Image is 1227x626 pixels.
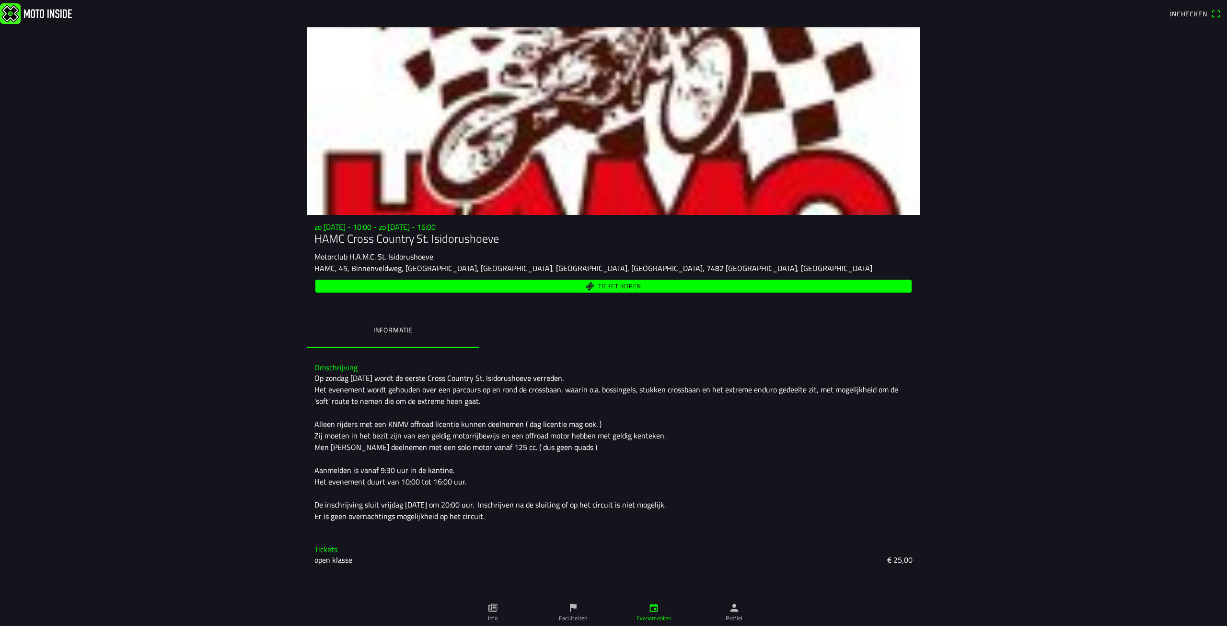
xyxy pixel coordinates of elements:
[314,251,433,262] ion-text: Motorclub H.A.M.C. St. Isidorushoeve
[488,614,498,623] ion-label: Info
[568,602,579,613] ion-icon: flag
[1165,5,1225,22] a: Incheckenqr scanner
[726,614,743,623] ion-label: Profiel
[314,554,352,566] ion-text: open klasse
[487,602,498,613] ion-icon: paper
[373,325,413,335] ion-label: Informatie
[314,223,913,232] h3: zo [DATE] - 10:00 - zo [DATE] - 16:00
[314,363,913,372] h3: Omschrijving
[729,602,740,613] ion-icon: person
[1170,9,1207,19] span: Inchecken
[314,545,913,554] h3: Tickets
[637,614,671,623] ion-label: Evenementen
[648,602,659,613] ion-icon: calendar
[559,614,587,623] ion-label: Faciliteiten
[598,283,641,290] span: Ticket kopen
[314,232,913,246] h1: HAMC Cross Country St. Isidorushoeve
[314,372,913,522] div: Op zondag [DATE] wordt de eerste Cross Country St. Isidorushoeve verreden. Het evenement wordt ge...
[887,554,913,566] ion-text: € 25,00
[314,262,872,274] ion-text: HAMC, 45, Binnenveldweg, [GEOGRAPHIC_DATA], [GEOGRAPHIC_DATA], [GEOGRAPHIC_DATA], [GEOGRAPHIC_DAT...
